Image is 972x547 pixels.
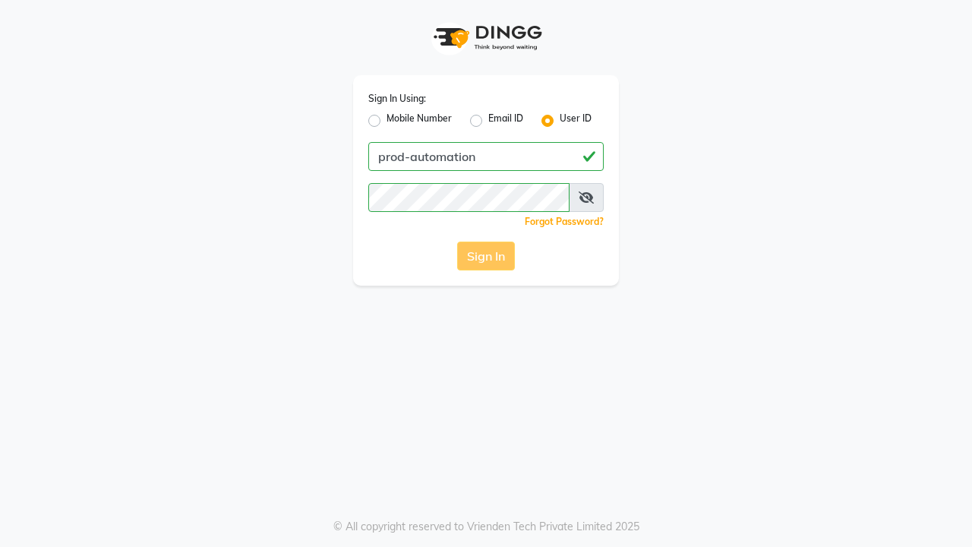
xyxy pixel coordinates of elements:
[368,142,604,171] input: Username
[425,15,547,60] img: logo1.svg
[387,112,452,130] label: Mobile Number
[368,92,426,106] label: Sign In Using:
[368,183,570,212] input: Username
[525,216,604,227] a: Forgot Password?
[488,112,523,130] label: Email ID
[560,112,592,130] label: User ID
